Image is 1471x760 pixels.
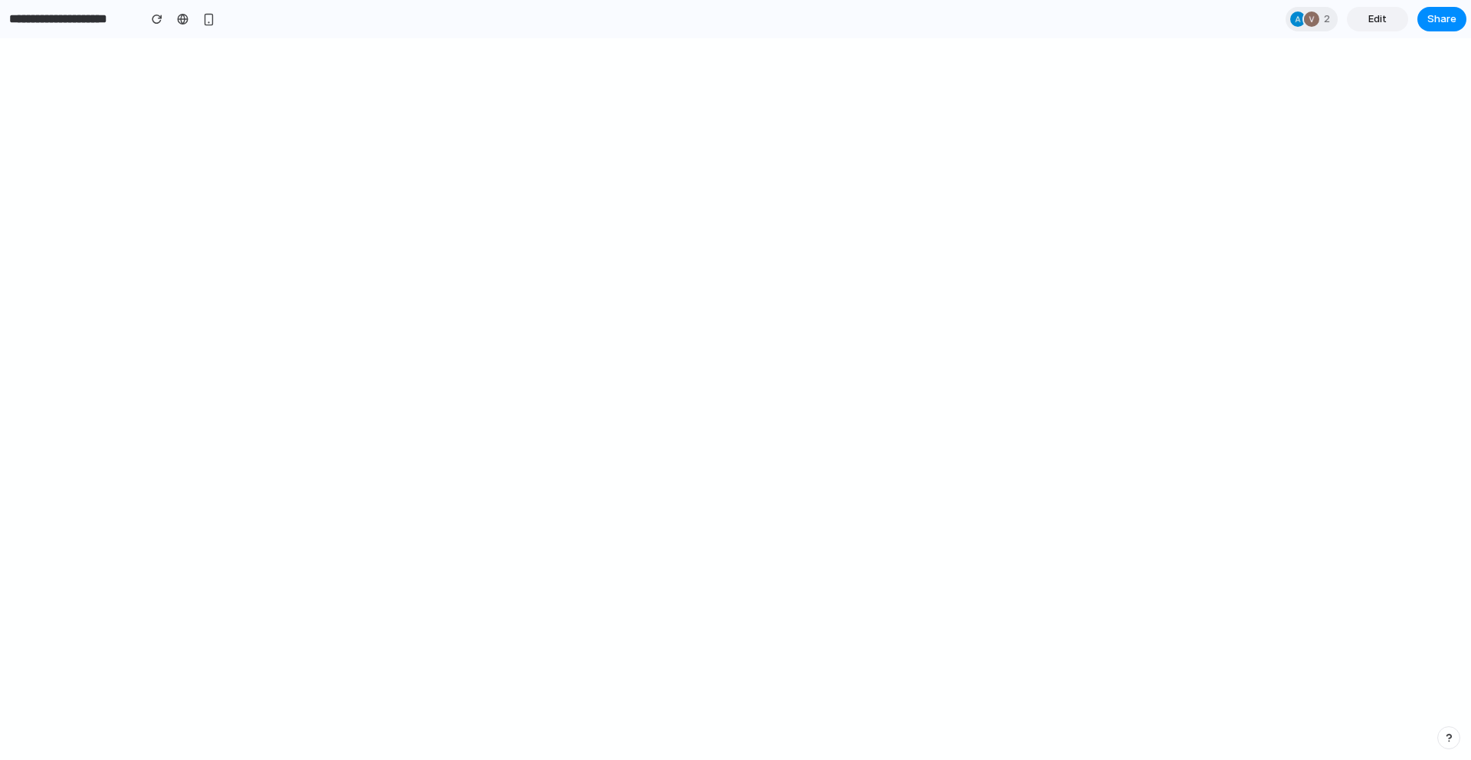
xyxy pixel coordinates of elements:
span: Edit [1368,11,1387,27]
a: Edit [1347,7,1408,31]
span: 2 [1324,11,1335,27]
button: Share [1417,7,1466,31]
div: 2 [1286,7,1338,31]
span: Share [1427,11,1456,27]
